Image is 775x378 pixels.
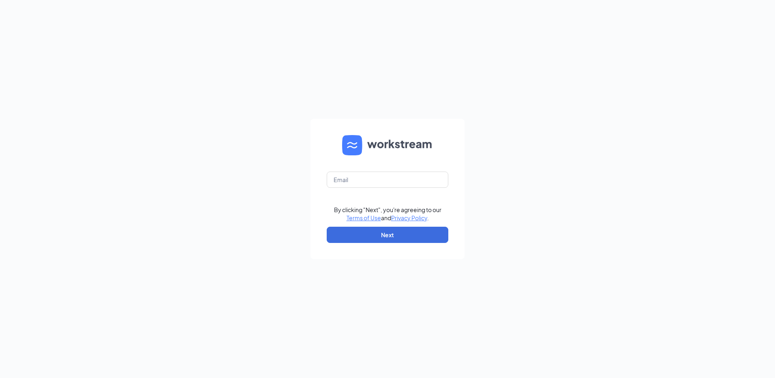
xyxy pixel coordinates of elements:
input: Email [327,172,448,188]
a: Terms of Use [347,214,381,221]
button: Next [327,227,448,243]
div: By clicking "Next", you're agreeing to our and . [334,206,441,222]
img: WS logo and Workstream text [342,135,433,155]
a: Privacy Policy [391,214,427,221]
